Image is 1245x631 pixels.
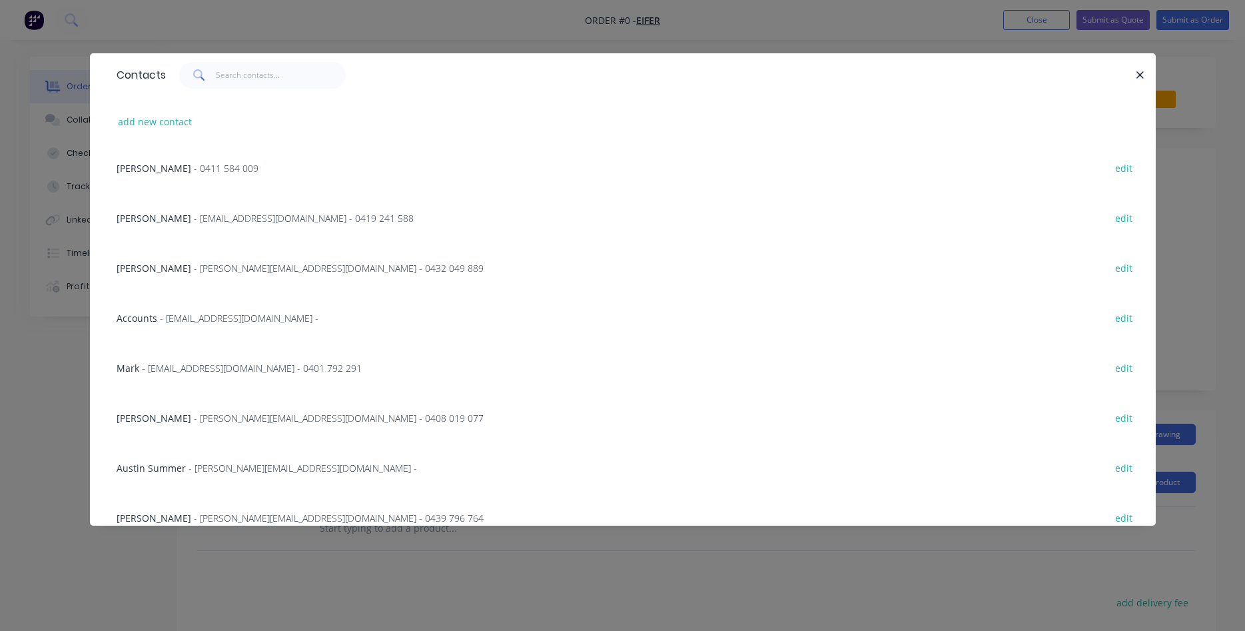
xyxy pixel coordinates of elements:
[142,362,362,374] span: - [EMAIL_ADDRESS][DOMAIN_NAME] - 0401 792 291
[1108,408,1140,426] button: edit
[117,162,191,175] span: [PERSON_NAME]
[194,512,484,524] span: - [PERSON_NAME][EMAIL_ADDRESS][DOMAIN_NAME] - 0439 796 764
[189,462,417,474] span: - [PERSON_NAME][EMAIL_ADDRESS][DOMAIN_NAME] -
[194,162,258,175] span: - 0411 584 009
[117,312,157,324] span: Accounts
[111,113,199,131] button: add new contact
[160,312,318,324] span: - [EMAIL_ADDRESS][DOMAIN_NAME] -
[117,412,191,424] span: [PERSON_NAME]
[1108,458,1140,476] button: edit
[216,62,346,89] input: Search contacts...
[117,362,139,374] span: Mark
[117,212,191,225] span: [PERSON_NAME]
[1108,159,1140,177] button: edit
[117,462,186,474] span: Austin Summer
[110,54,166,97] div: Contacts
[194,262,484,275] span: - [PERSON_NAME][EMAIL_ADDRESS][DOMAIN_NAME] - 0432 049 889
[194,212,414,225] span: - [EMAIL_ADDRESS][DOMAIN_NAME] - 0419 241 588
[1108,209,1140,227] button: edit
[117,262,191,275] span: [PERSON_NAME]
[1108,358,1140,376] button: edit
[1108,259,1140,277] button: edit
[1108,309,1140,326] button: edit
[117,512,191,524] span: [PERSON_NAME]
[194,412,484,424] span: - [PERSON_NAME][EMAIL_ADDRESS][DOMAIN_NAME] - 0408 019 077
[1108,508,1140,526] button: edit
